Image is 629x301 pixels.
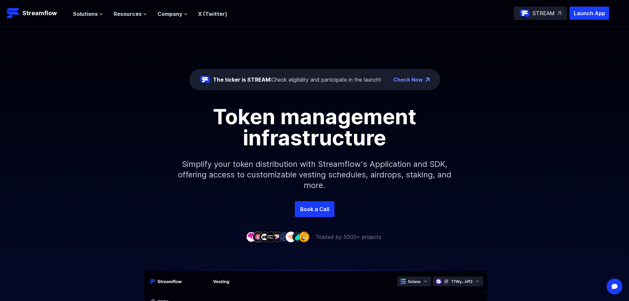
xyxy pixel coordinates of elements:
[279,232,290,242] img: company-6
[570,7,609,20] button: Launch App
[114,10,147,18] button: Resources
[22,9,57,18] p: Streamflow
[173,148,457,201] p: Simplify your token distribution with Streamflow's Application and SDK, offering access to custom...
[114,10,142,18] span: Resources
[519,8,530,19] img: streamflow-logo-circle.png
[259,232,270,242] img: company-3
[426,78,430,82] img: top-right-arrow.png
[200,74,210,85] img: streamflow-logo-circle.png
[73,10,98,18] span: Solutions
[166,106,463,148] h1: Token management infrastructure
[295,201,334,217] a: Book a Call
[557,11,561,15] img: top-right-arrow.svg
[292,232,303,242] img: company-8
[198,11,227,17] a: X (Twitter)
[607,279,622,294] div: Open Intercom Messenger
[299,232,309,242] img: company-9
[533,9,555,17] p: STREAM
[213,76,271,83] span: The ticker is STREAM:
[272,232,283,242] img: company-5
[266,232,276,242] img: company-4
[157,10,182,18] span: Company
[253,232,263,242] img: company-2
[213,76,381,84] div: Check eligibility and participate in the launch!
[246,232,257,242] img: company-1
[286,232,296,242] img: company-7
[315,233,381,241] p: Trusted by 5000+ projects
[7,7,20,20] img: Streamflow Logo
[393,76,423,84] a: Check Now
[7,7,66,20] a: Streamflow
[514,7,567,20] a: STREAM
[157,10,188,18] button: Company
[73,10,103,18] button: Solutions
